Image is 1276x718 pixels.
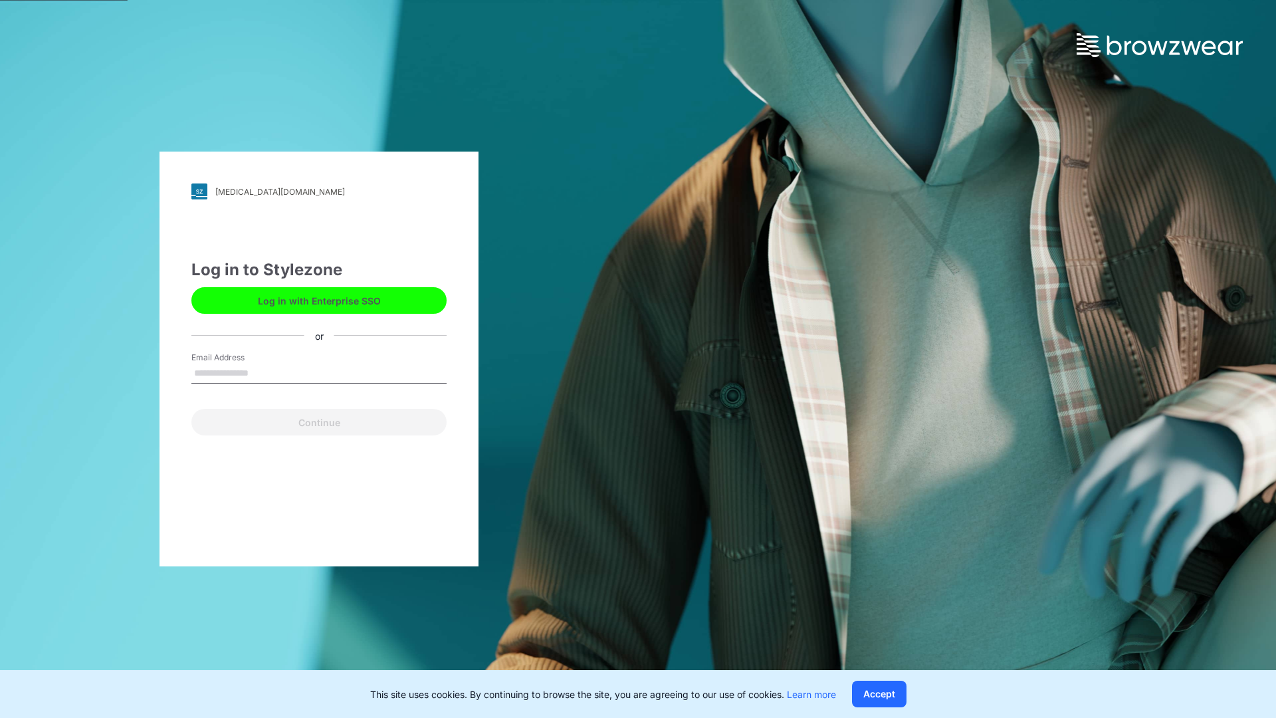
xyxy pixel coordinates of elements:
[852,681,906,707] button: Accept
[191,183,447,199] a: [MEDICAL_DATA][DOMAIN_NAME]
[215,187,345,197] div: [MEDICAL_DATA][DOMAIN_NAME]
[304,328,334,342] div: or
[191,183,207,199] img: svg+xml;base64,PHN2ZyB3aWR0aD0iMjgiIGhlaWdodD0iMjgiIHZpZXdCb3g9IjAgMCAyOCAyOCIgZmlsbD0ibm9uZSIgeG...
[191,352,284,364] label: Email Address
[191,287,447,314] button: Log in with Enterprise SSO
[370,687,836,701] p: This site uses cookies. By continuing to browse the site, you are agreeing to our use of cookies.
[1077,33,1243,57] img: browzwear-logo.73288ffb.svg
[787,689,836,700] a: Learn more
[191,258,447,282] div: Log in to Stylezone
